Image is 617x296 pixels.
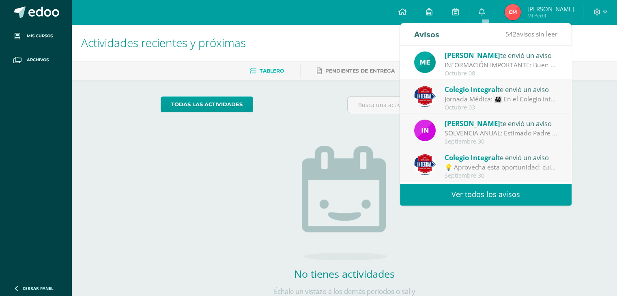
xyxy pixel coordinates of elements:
div: Octubre 03 [445,104,557,111]
span: Colegio Integral [445,153,497,162]
img: c105304d023d839b59a15d0bf032229d.png [414,51,436,73]
a: Tablero [249,64,284,77]
span: Pendientes de entrega [325,68,395,74]
div: te envió un aviso [445,118,557,129]
span: Tablero [260,68,284,74]
img: 3d8ecf278a7f74c562a74fe44b321cd5.png [414,154,436,175]
img: 0642342db8a636a5a42bce6d80bd6215.png [505,4,521,20]
div: INFORMACIÓN IMPORTANTE: Buen día estimado, es un gusto saludarles deseando éxitos en sus labores.... [445,60,557,70]
div: Avisos [414,23,439,45]
a: todas las Actividades [161,97,253,112]
h2: No tienes actividades [263,267,426,281]
div: Septiembre 30 [445,172,557,179]
a: Pendientes de entrega [317,64,395,77]
div: Octubre 08 [445,70,557,77]
span: 542 [505,30,516,39]
div: 💡 Aprovecha esta oportunidad: cuida a tu familia y al mismo tiempo contribuye con una noble causa... [445,163,557,172]
img: 3d8ecf278a7f74c562a74fe44b321cd5.png [414,86,436,107]
span: [PERSON_NAME] [445,51,500,60]
span: [PERSON_NAME] [445,119,500,128]
span: Colegio Integral [445,85,497,94]
div: te envió un aviso [445,152,557,163]
span: Cerrar panel [23,285,54,291]
span: Archivos [27,57,49,63]
span: avisos sin leer [505,30,557,39]
div: Jornada Médica: 👨‍👩‍👧‍👦 En el Colegio Integral Americano la salud de nuestros alumnos y familias ... [445,94,557,104]
a: Archivos [6,48,65,72]
div: te envió un aviso [445,50,557,60]
a: Mis cursos [6,24,65,48]
img: 49dcc5f07bc63dd4e845f3f2a9293567.png [414,120,436,141]
div: te envió un aviso [445,84,557,94]
a: Ver todos los avisos [400,183,572,206]
span: Mi Perfil [527,12,574,19]
span: [PERSON_NAME] [527,5,574,13]
div: SOLVENCIA ANUAL: Estimado Padre de Familia, Les informamos que el día de hoy estamos empezando a ... [445,129,557,138]
span: Actividades recientes y próximas [81,35,246,50]
div: Septiembre 30 [445,138,557,145]
span: Mis cursos [27,33,53,39]
img: no_activities.png [302,146,387,260]
input: Busca una actividad próxima aquí... [348,97,527,113]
